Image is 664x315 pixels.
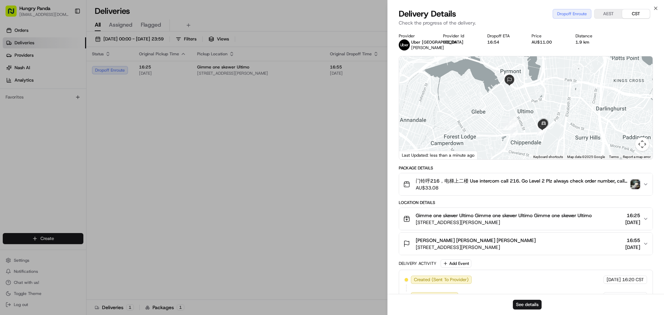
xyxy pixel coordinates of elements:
span: [PERSON_NAME] [21,107,56,113]
div: Provider [399,33,432,39]
div: 16:54 [487,39,520,45]
p: Welcome 👋 [7,28,126,39]
span: [STREET_ADDRESS][PERSON_NAME] [416,219,592,226]
img: Google [401,150,424,159]
span: 8月15日 [27,126,43,131]
button: See details [513,300,542,309]
div: 1.9 km [575,39,609,45]
button: 门铃呼216，电梯上二楼 Use intercom call 216. Go Level 2 Plz always check order number, call customer when ... [399,173,653,195]
span: 16:20 CST [622,293,644,299]
span: [STREET_ADDRESS][PERSON_NAME] [416,244,536,251]
div: Location Details [399,200,653,205]
div: Start new chat [31,66,113,73]
button: 6DCD4 [443,39,457,45]
div: 📗 [7,155,12,161]
span: 16:55 [625,237,640,244]
span: [DATE] [607,293,621,299]
a: 📗Knowledge Base [4,152,56,164]
span: 8月19日 [61,107,77,113]
a: Report a map error [623,155,651,159]
img: photo_proof_of_pickup image [630,179,640,189]
span: [PERSON_NAME] [411,45,444,50]
div: 3 [503,123,511,130]
span: [DATE] [625,219,640,226]
a: Terms [609,155,619,159]
span: Knowledge Base [14,155,53,161]
button: Map camera controls [635,137,649,151]
span: [DATE] [607,277,621,283]
p: Check the progress of the delivery. [399,19,653,26]
a: Powered byPylon [49,171,84,177]
span: 16:20 CST [622,277,644,283]
button: Gimme one skewer Ultimo Gimme one skewer Ultimo Gimme one skewer Ultimo[STREET_ADDRESS][PERSON_NA... [399,208,653,230]
div: Past conversations [7,90,46,95]
div: 4 [507,123,514,130]
span: Delivery Details [399,8,456,19]
img: uber-new-logo.jpeg [399,39,410,50]
span: 门铃呼216，电梯上二楼 Use intercom call 216. Go Level 2 Plz always check order number, call customer when ... [416,177,628,184]
div: Price [532,33,565,39]
div: 6 [537,128,545,136]
div: 2 [511,120,519,127]
div: 5 [510,130,518,138]
span: • [23,126,25,131]
span: Uber [GEOGRAPHIC_DATA] [411,39,463,45]
div: AU$11.00 [532,39,565,45]
button: Start new chat [118,68,126,76]
div: We're available if you need us! [31,73,95,78]
span: • [57,107,60,113]
div: Delivery Activity [399,261,436,266]
img: 1736555255976-a54dd68f-1ca7-489b-9aae-adbdc363a1c4 [7,66,19,78]
img: 1736555255976-a54dd68f-1ca7-489b-9aae-adbdc363a1c4 [14,108,19,113]
span: Map data ©2025 Google [567,155,605,159]
span: API Documentation [65,155,111,161]
span: [PERSON_NAME] [PERSON_NAME] [PERSON_NAME] [416,237,536,244]
span: Pylon [69,172,84,177]
input: Clear [18,45,114,52]
div: Package Details [399,165,653,171]
span: [DATE] [625,244,640,251]
a: Open this area in Google Maps (opens a new window) [401,150,424,159]
button: CST [622,9,650,18]
div: 💻 [58,155,64,161]
div: 1 [508,117,516,124]
button: Keyboard shortcuts [533,155,563,159]
img: Nash [7,7,21,21]
button: [PERSON_NAME] [PERSON_NAME] [PERSON_NAME][STREET_ADDRESS][PERSON_NAME]16:55[DATE] [399,233,653,255]
button: Add Event [441,259,471,268]
a: 💻API Documentation [56,152,114,164]
span: 16:25 [625,212,640,219]
img: 1753817452368-0c19585d-7be3-40d9-9a41-2dc781b3d1eb [15,66,27,78]
div: Dropoff ETA [487,33,520,39]
div: Last Updated: less than a minute ago [399,151,478,159]
div: Distance [575,33,609,39]
div: Provider Id [443,33,476,39]
span: Gimme one skewer Ultimo Gimme one skewer Ultimo Gimme one skewer Ultimo [416,212,592,219]
span: Not Assigned Driver [414,293,455,299]
img: Bea Lacdao [7,101,18,112]
span: Created (Sent To Provider) [414,277,469,283]
span: AU$33.08 [416,184,628,191]
button: AEST [594,9,622,18]
button: See all [107,89,126,97]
